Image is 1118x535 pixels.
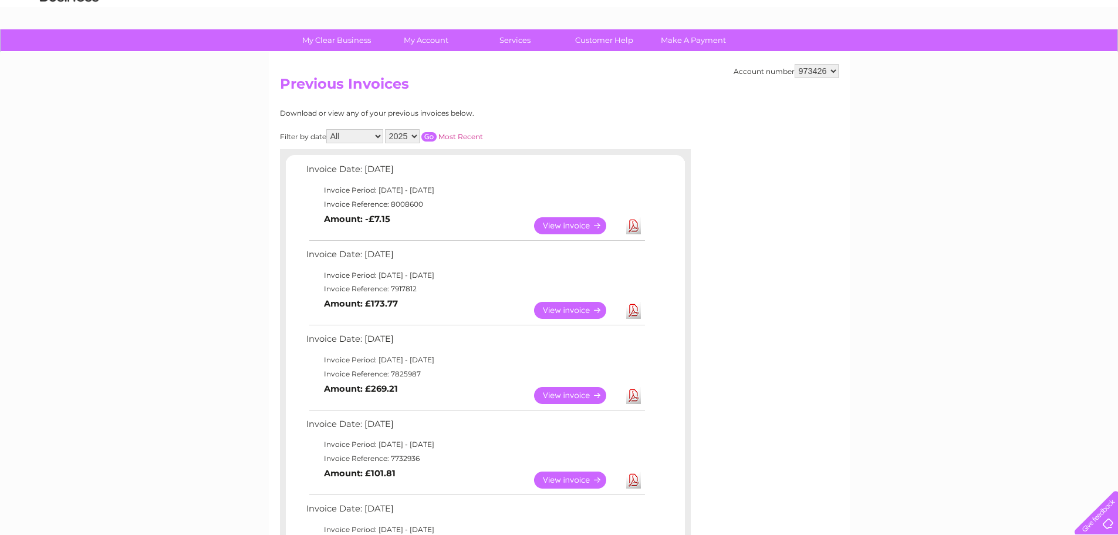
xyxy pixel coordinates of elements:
[974,50,1009,59] a: Telecoms
[324,214,390,224] b: Amount: -£7.15
[626,302,641,319] a: Download
[734,64,839,78] div: Account number
[324,468,396,479] b: Amount: £101.81
[303,353,647,367] td: Invoice Period: [DATE] - [DATE]
[280,109,588,117] div: Download or view any of your previous invoices below.
[303,452,647,466] td: Invoice Reference: 7732936
[282,6,837,57] div: Clear Business is a trading name of Verastar Limited (registered in [GEOGRAPHIC_DATA] No. 3667643...
[897,6,978,21] a: 0333 014 3131
[534,387,620,404] a: View
[941,50,967,59] a: Energy
[303,161,647,183] td: Invoice Date: [DATE]
[303,183,647,197] td: Invoice Period: [DATE] - [DATE]
[534,302,620,319] a: View
[438,132,483,141] a: Most Recent
[626,217,641,234] a: Download
[911,50,934,59] a: Water
[288,29,385,51] a: My Clear Business
[303,416,647,438] td: Invoice Date: [DATE]
[303,282,647,296] td: Invoice Reference: 7917812
[556,29,653,51] a: Customer Help
[303,438,647,452] td: Invoice Period: [DATE] - [DATE]
[324,298,398,309] b: Amount: £173.77
[626,472,641,489] a: Download
[280,129,588,143] div: Filter by date
[645,29,742,51] a: Make A Payment
[467,29,563,51] a: Services
[534,472,620,489] a: View
[280,76,839,98] h2: Previous Invoices
[303,331,647,353] td: Invoice Date: [DATE]
[303,501,647,523] td: Invoice Date: [DATE]
[1040,50,1069,59] a: Contact
[534,217,620,234] a: View
[303,197,647,211] td: Invoice Reference: 8008600
[1016,50,1033,59] a: Blog
[1079,50,1107,59] a: Log out
[324,383,398,394] b: Amount: £269.21
[377,29,474,51] a: My Account
[303,367,647,381] td: Invoice Reference: 7825987
[626,387,641,404] a: Download
[303,268,647,282] td: Invoice Period: [DATE] - [DATE]
[39,31,99,66] img: logo.png
[303,247,647,268] td: Invoice Date: [DATE]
